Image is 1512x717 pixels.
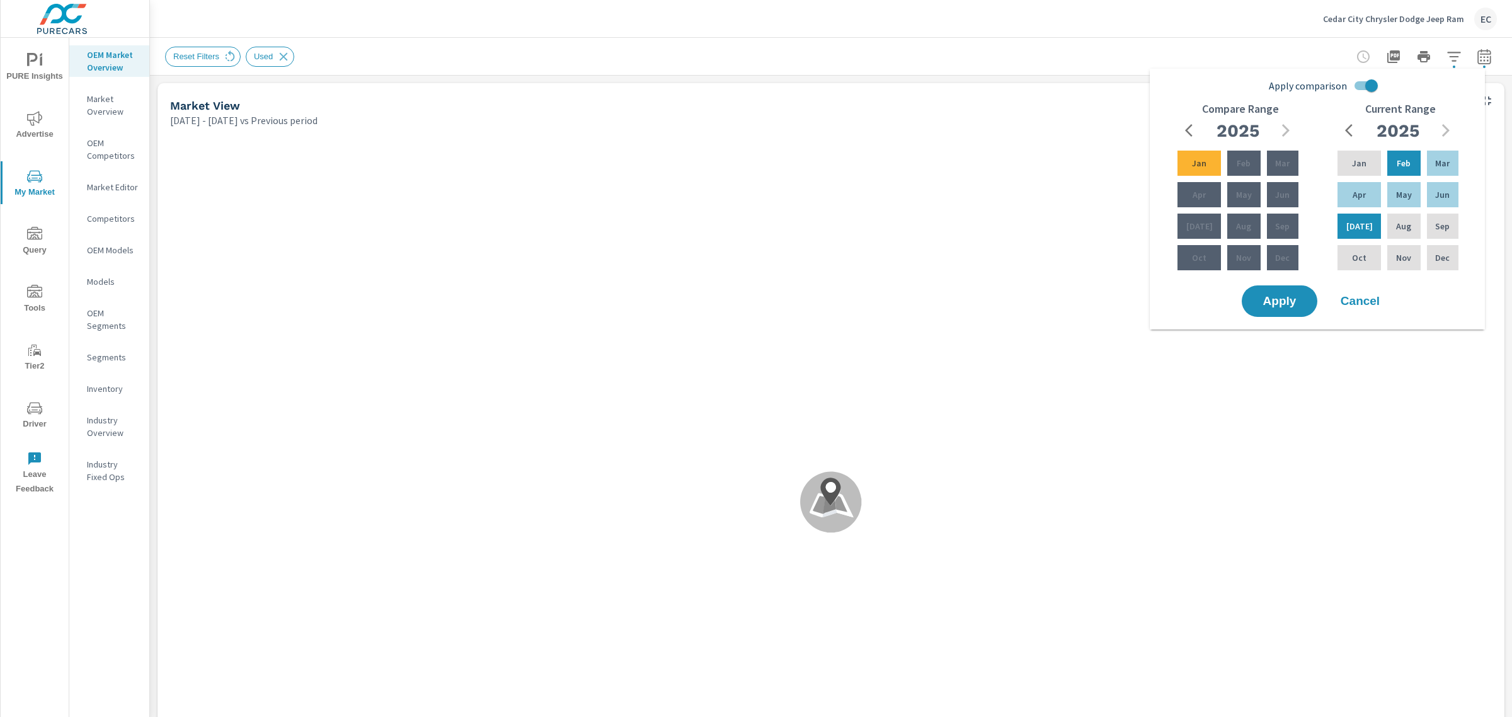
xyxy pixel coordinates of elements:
div: Competitors [69,209,149,228]
div: OEM Competitors [69,134,149,165]
div: OEM Models [69,241,149,260]
span: Advertise [4,111,65,142]
span: Tier2 [4,343,65,374]
p: Oct [1192,251,1206,264]
h6: Current Range [1365,103,1436,115]
p: Jan [1352,157,1366,169]
div: Used [246,47,294,67]
h6: Compare Range [1202,103,1279,115]
div: Segments [69,348,149,367]
span: Leave Feedback [4,451,65,496]
div: EC [1474,8,1497,30]
p: Segments [87,351,139,364]
span: Apply [1254,295,1305,307]
p: May [1396,188,1412,201]
div: nav menu [1,38,69,502]
div: Inventory [69,379,149,398]
p: Mar [1275,157,1290,169]
p: Feb [1397,157,1411,169]
p: OEM Segments [87,307,139,332]
div: Market Overview [69,89,149,121]
span: Driver [4,401,65,432]
span: Cancel [1335,295,1385,307]
p: Apr [1353,188,1366,201]
span: Tools [4,285,65,316]
button: Minimize Widget [1477,91,1497,111]
h2: 2025 [1377,120,1419,142]
div: Market Editor [69,178,149,197]
p: Competitors [87,212,139,225]
p: Cedar City Chrysler Dodge Jeep Ram [1323,13,1464,25]
p: [DATE] [1346,220,1373,232]
p: Mar [1435,157,1450,169]
p: Aug [1236,220,1251,232]
p: Sep [1275,220,1290,232]
button: Select Date Range [1472,44,1497,69]
div: OEM Market Overview [69,45,149,77]
p: May [1236,188,1252,201]
p: Apr [1193,188,1206,201]
h5: Market View [170,99,240,112]
p: OEM Market Overview [87,49,139,74]
div: OEM Segments [69,304,149,335]
p: Market Overview [87,93,139,118]
p: Dec [1275,251,1290,264]
span: Apply comparison [1269,78,1347,93]
p: Sep [1435,220,1450,232]
button: Cancel [1322,285,1398,317]
p: Feb [1237,157,1251,169]
span: My Market [4,169,65,200]
div: Industry Fixed Ops [69,455,149,486]
span: Reset Filters [166,52,227,61]
p: OEM Models [87,244,139,256]
p: Jan [1192,157,1206,169]
p: Market Editor [87,181,139,193]
p: Models [87,275,139,288]
p: Aug [1396,220,1411,232]
p: Inventory [87,382,139,395]
p: Oct [1352,251,1366,264]
div: Industry Overview [69,411,149,442]
span: PURE Insights [4,53,65,84]
button: Apply [1242,285,1317,317]
p: Nov [1236,251,1251,264]
div: Reset Filters [165,47,241,67]
h2: 2025 [1217,120,1259,142]
p: [DATE] [1186,220,1213,232]
span: Query [4,227,65,258]
p: Industry Overview [87,414,139,439]
p: Jun [1275,188,1290,201]
p: Jun [1435,188,1450,201]
p: Industry Fixed Ops [87,458,139,483]
p: [DATE] - [DATE] vs Previous period [170,113,318,128]
div: Models [69,272,149,291]
p: OEM Competitors [87,137,139,162]
p: Dec [1435,251,1450,264]
span: Used [246,52,280,61]
p: Nov [1396,251,1411,264]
